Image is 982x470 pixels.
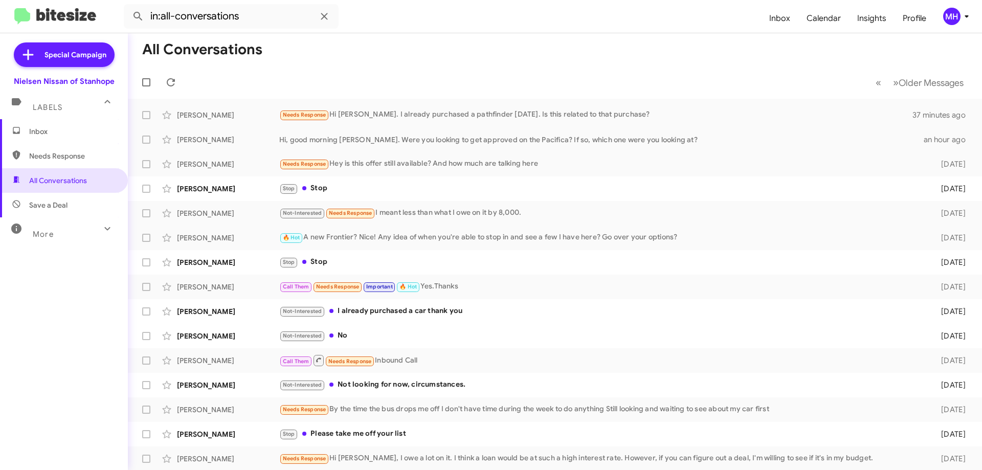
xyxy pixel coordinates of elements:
div: Not looking for now, circumstances. [279,379,925,391]
div: By the time the bus drops me off I don't have time during the week to do anything Still looking a... [279,404,925,415]
span: Needs Response [283,161,326,167]
div: [PERSON_NAME] [177,184,279,194]
span: Needs Response [283,455,326,462]
a: Insights [849,4,895,33]
div: [DATE] [925,159,974,169]
div: [DATE] [925,233,974,243]
div: an hour ago [924,135,974,145]
div: Nielsen Nissan of Stanhope [14,76,115,86]
span: Important [366,283,393,290]
span: Stop [283,185,295,192]
a: Profile [895,4,934,33]
a: Special Campaign [14,42,115,67]
div: [DATE] [925,454,974,464]
span: 🔥 Hot [399,283,417,290]
span: More [33,230,54,239]
div: [PERSON_NAME] [177,110,279,120]
div: [PERSON_NAME] [177,135,279,145]
button: Previous [869,72,887,93]
span: Stop [283,259,295,265]
div: [PERSON_NAME] [177,257,279,267]
span: Needs Response [329,210,372,216]
span: Needs Response [283,111,326,118]
div: [PERSON_NAME] [177,355,279,366]
div: [DATE] [925,355,974,366]
div: [DATE] [925,257,974,267]
div: Hi [PERSON_NAME], I owe a lot on it. I think a loan would be at such a high interest rate. Howeve... [279,453,925,464]
div: [PERSON_NAME] [177,282,279,292]
div: [DATE] [925,208,974,218]
div: Stop [279,183,925,194]
span: Labels [33,103,62,112]
div: Hi, good morning [PERSON_NAME]. Were you looking to get approved on the Pacifica? If so, which on... [279,135,924,145]
span: Inbox [29,126,116,137]
input: Search [124,4,339,29]
div: [DATE] [925,380,974,390]
div: [PERSON_NAME] [177,429,279,439]
div: [PERSON_NAME] [177,208,279,218]
span: Call Them [283,283,309,290]
a: Calendar [798,4,849,33]
span: Stop [283,431,295,437]
div: A new Frontier? Nice! Any idea of when you're able to stop in and see a few I have here? Go over ... [279,232,925,243]
button: MH [934,8,971,25]
div: [DATE] [925,184,974,194]
span: All Conversations [29,175,87,186]
div: Stop [279,256,925,268]
span: Needs Response [29,151,116,161]
span: Needs Response [316,283,360,290]
div: Inbound Call [279,354,925,367]
div: I already purchased a car thank you [279,305,925,317]
div: [PERSON_NAME] [177,405,279,415]
div: [PERSON_NAME] [177,380,279,390]
span: Older Messages [899,77,964,88]
div: Hey is this offer still available? And how much are talking here [279,158,925,170]
div: [DATE] [925,282,974,292]
div: 37 minutes ago [912,110,974,120]
span: Needs Response [328,358,372,365]
div: [PERSON_NAME] [177,306,279,317]
div: [DATE] [925,331,974,341]
div: [PERSON_NAME] [177,331,279,341]
span: 🔥 Hot [283,234,300,241]
div: MH [943,8,961,25]
a: Inbox [761,4,798,33]
span: Not-Interested [283,210,322,216]
span: Not-Interested [283,308,322,315]
div: No [279,330,925,342]
nav: Page navigation example [870,72,970,93]
h1: All Conversations [142,41,262,58]
div: I meant less than what I owe on it by 8,000. [279,207,925,219]
span: Save a Deal [29,200,68,210]
button: Next [887,72,970,93]
div: [DATE] [925,306,974,317]
div: Please take me off your list [279,428,925,440]
div: [DATE] [925,405,974,415]
div: [PERSON_NAME] [177,233,279,243]
div: [PERSON_NAME] [177,454,279,464]
div: [DATE] [925,429,974,439]
span: « [876,76,881,89]
div: Hi [PERSON_NAME]. I already purchased a pathfinder [DATE]. Is this related to that purchase? [279,109,912,121]
span: » [893,76,899,89]
span: Not-Interested [283,332,322,339]
div: Yes.Thanks [279,281,925,293]
div: [PERSON_NAME] [177,159,279,169]
span: Not-Interested [283,382,322,388]
span: Special Campaign [44,50,106,60]
span: Call Them [283,358,309,365]
span: Needs Response [283,406,326,413]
